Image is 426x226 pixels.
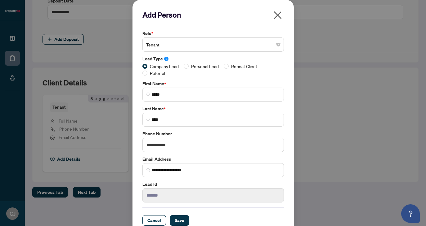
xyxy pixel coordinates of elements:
span: info-circle [164,57,168,61]
h2: Add Person [142,10,284,20]
span: Cancel [147,215,161,225]
img: search_icon [146,118,150,121]
label: Last Name [142,105,284,112]
label: Lead Id [142,181,284,188]
span: close [273,10,283,20]
span: Repeat Client [229,63,260,70]
label: Role [142,30,284,37]
span: Personal Lead [189,63,221,70]
span: Referral [147,70,168,76]
span: Save [175,215,184,225]
span: Company Lead [147,63,181,70]
span: Tenant [146,39,280,50]
span: close-circle [276,43,280,46]
label: Lead Type [142,55,284,62]
label: Email Address [142,156,284,163]
img: search_icon [146,168,150,172]
label: First Name [142,80,284,87]
img: search_icon [146,93,150,96]
button: Save [170,215,189,226]
button: Cancel [142,215,166,226]
button: Open asap [401,204,420,223]
label: Phone Number [142,130,284,137]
